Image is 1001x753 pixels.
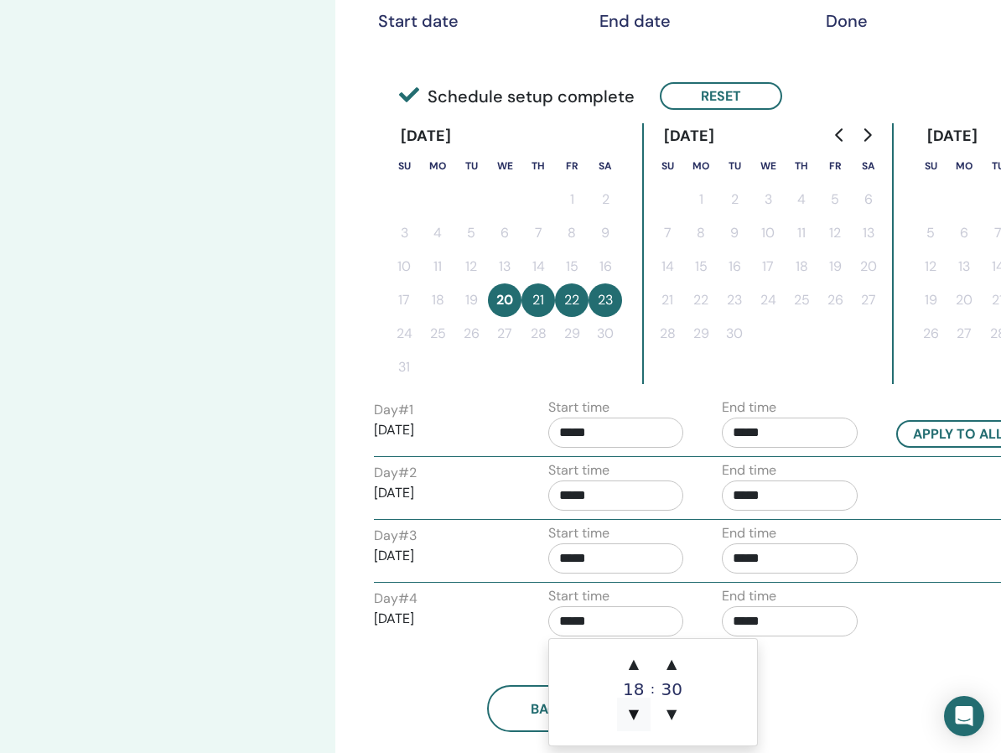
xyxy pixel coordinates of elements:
[421,149,454,183] th: Monday
[818,183,852,216] button: 5
[589,250,622,283] button: 16
[818,149,852,183] th: Friday
[454,250,488,283] button: 12
[751,149,785,183] th: Wednesday
[853,118,880,152] button: Go to next month
[589,317,622,351] button: 30
[651,283,684,317] button: 21
[488,283,521,317] button: 20
[947,250,981,283] button: 13
[718,149,751,183] th: Tuesday
[387,283,421,317] button: 17
[374,483,510,503] p: [DATE]
[651,647,655,731] div: :
[718,317,751,351] button: 30
[555,250,589,283] button: 15
[914,250,947,283] button: 12
[684,183,718,216] button: 1
[521,317,555,351] button: 28
[374,609,510,629] p: [DATE]
[589,183,622,216] button: 2
[651,149,684,183] th: Sunday
[718,183,751,216] button: 2
[531,700,566,718] span: Back
[374,526,417,546] label: Day # 3
[818,216,852,250] button: 12
[785,149,818,183] th: Thursday
[548,523,609,543] label: Start time
[387,351,421,384] button: 31
[684,250,718,283] button: 15
[852,149,885,183] th: Saturday
[852,183,885,216] button: 6
[852,250,885,283] button: 20
[818,283,852,317] button: 26
[488,250,521,283] button: 13
[617,681,651,698] div: 18
[852,283,885,317] button: 27
[947,317,981,351] button: 27
[521,250,555,283] button: 14
[651,250,684,283] button: 14
[751,283,785,317] button: 24
[555,149,589,183] th: Friday
[589,283,622,317] button: 23
[914,216,947,250] button: 5
[914,149,947,183] th: Sunday
[374,589,418,609] label: Day # 4
[617,647,651,681] span: ▲
[751,250,785,283] button: 17
[944,696,984,736] div: Open Intercom Messenger
[521,149,555,183] th: Thursday
[487,685,609,732] button: Back
[374,463,417,483] label: Day # 2
[555,283,589,317] button: 22
[651,216,684,250] button: 7
[421,250,454,283] button: 11
[548,397,609,418] label: Start time
[387,216,421,250] button: 3
[914,123,992,149] div: [DATE]
[751,183,785,216] button: 3
[655,647,688,681] span: ▲
[947,216,981,250] button: 6
[488,149,521,183] th: Wednesday
[722,523,776,543] label: End time
[914,317,947,351] button: 26
[488,216,521,250] button: 6
[421,317,454,351] button: 25
[805,11,889,31] div: Done
[785,183,818,216] button: 4
[376,11,460,31] div: Start date
[521,216,555,250] button: 7
[387,317,421,351] button: 24
[651,123,729,149] div: [DATE]
[655,681,688,698] div: 30
[722,397,776,418] label: End time
[387,250,421,283] button: 10
[454,149,488,183] th: Tuesday
[454,317,488,351] button: 26
[617,698,651,731] span: ▼
[751,216,785,250] button: 10
[785,216,818,250] button: 11
[852,216,885,250] button: 13
[718,283,751,317] button: 23
[548,586,609,606] label: Start time
[387,149,421,183] th: Sunday
[555,183,589,216] button: 1
[785,283,818,317] button: 25
[593,11,677,31] div: End date
[555,317,589,351] button: 29
[785,250,818,283] button: 18
[387,123,465,149] div: [DATE]
[421,283,454,317] button: 18
[374,400,413,420] label: Day # 1
[684,283,718,317] button: 22
[555,216,589,250] button: 8
[722,460,776,480] label: End time
[947,283,981,317] button: 20
[718,216,751,250] button: 9
[684,149,718,183] th: Monday
[827,118,853,152] button: Go to previous month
